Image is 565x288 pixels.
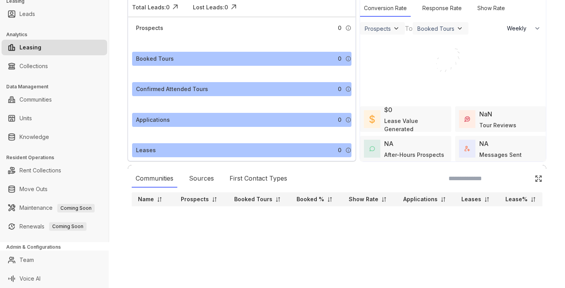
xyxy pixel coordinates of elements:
img: Info [345,25,351,31]
h3: Analytics [6,31,109,38]
h3: Admin & Configurations [6,244,109,251]
a: Collections [19,58,48,74]
div: Communities [132,170,177,188]
div: Sources [185,170,218,188]
li: Collections [2,58,107,74]
img: Loader [424,35,482,94]
p: Prospects [181,195,209,203]
span: Coming Soon [49,222,87,231]
img: sorting [484,197,490,202]
div: NA [479,139,489,148]
div: Leases [136,146,156,155]
li: Voice AI [2,271,107,286]
img: TourReviews [464,116,470,122]
button: Weekly [502,21,546,35]
div: Prospects [136,24,163,32]
img: sorting [157,197,162,202]
img: Click Icon [228,1,240,13]
a: Units [19,111,32,126]
img: Click Icon [535,175,542,183]
img: Click Icon [169,1,181,13]
img: sorting [440,197,446,202]
a: RenewalsComing Soon [19,219,87,234]
div: Lost Leads: 0 [193,3,228,11]
li: Team [2,252,107,268]
div: Tour Reviews [479,121,516,129]
li: Communities [2,92,107,107]
span: 0 [338,24,341,32]
div: Applications [136,116,170,124]
div: First Contact Types [226,170,291,188]
span: Weekly [507,25,531,32]
img: sorting [381,197,387,202]
a: Team [19,252,34,268]
li: Rent Collections [2,163,107,178]
img: Info [345,86,351,92]
p: Booked % [297,195,324,203]
img: AfterHoursConversations [369,146,375,152]
span: 0 [338,85,341,93]
li: Maintenance [2,200,107,216]
div: $0 [384,105,392,114]
p: Lease% [505,195,528,203]
img: ViewFilterArrow [456,25,464,32]
div: Booked Tours [417,25,454,32]
img: sorting [327,197,333,202]
div: Total Leads: 0 [132,3,169,11]
a: Knowledge [19,129,49,145]
img: Info [345,147,351,153]
div: After-Hours Prospects [384,151,444,159]
span: 0 [338,54,341,63]
img: TotalFum [464,146,470,151]
img: sorting [530,197,536,202]
img: ViewFilterArrow [392,25,400,32]
div: Messages Sent [479,151,522,159]
span: 0 [338,146,341,155]
img: Info [345,117,351,123]
li: Leads [2,6,107,22]
div: NA [384,139,394,148]
div: Booked Tours [136,54,174,63]
a: Leasing [19,40,41,55]
p: Booked Tours [234,195,272,203]
a: Move Outs [19,181,48,197]
li: Leasing [2,40,107,55]
a: Leads [19,6,35,22]
img: sorting [275,197,281,202]
img: LeaseValue [369,114,375,124]
span: Coming Soon [57,204,95,212]
img: SearchIcon [518,175,525,182]
li: Move Outs [2,181,107,197]
li: Knowledge [2,129,107,145]
img: sorting [212,197,217,202]
div: Lease Value Generated [384,117,447,133]
p: Leases [461,195,481,203]
img: Info [345,56,351,62]
div: Confirmed Attended Tours [136,85,208,93]
div: Prospects [365,25,391,32]
span: 0 [338,116,341,124]
li: Renewals [2,219,107,234]
h3: Data Management [6,83,109,90]
h3: Resident Operations [6,154,109,161]
p: Name [138,195,154,203]
p: Show Rate [349,195,378,203]
div: NaN [479,109,492,119]
a: Voice AI [19,271,41,286]
a: Communities [19,92,52,107]
li: Units [2,111,107,126]
p: Applications [403,195,438,203]
div: To [405,24,413,33]
a: Rent Collections [19,163,61,178]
